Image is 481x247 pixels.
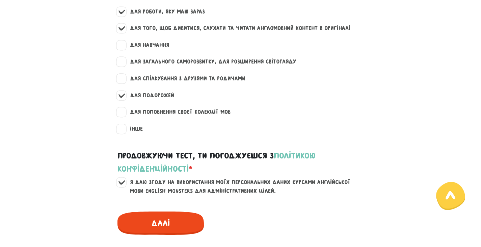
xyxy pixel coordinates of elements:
[124,125,143,133] label: інше
[124,108,231,117] label: для поповнення своєї колекції мов
[117,149,364,175] label: Продовжуючи тест, ти погоджуєшся з
[124,41,169,50] label: для навчання
[124,178,365,195] label: Я даю згоду на використання моїх персональних даних курсами англійської мови English Monsters для...
[117,151,315,173] a: політикою конфіденційності
[124,91,174,100] label: для подорожей
[124,24,350,33] label: для того, щоб дивитися, слухати та читати англомовний контент в оригіналі
[124,7,205,16] label: для роботи, яку маю зараз
[124,74,245,83] label: для спілкування з друзями та родичами
[124,57,296,66] label: для загального саморозвитку, для розширення світогляду
[117,212,204,235] span: Далі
